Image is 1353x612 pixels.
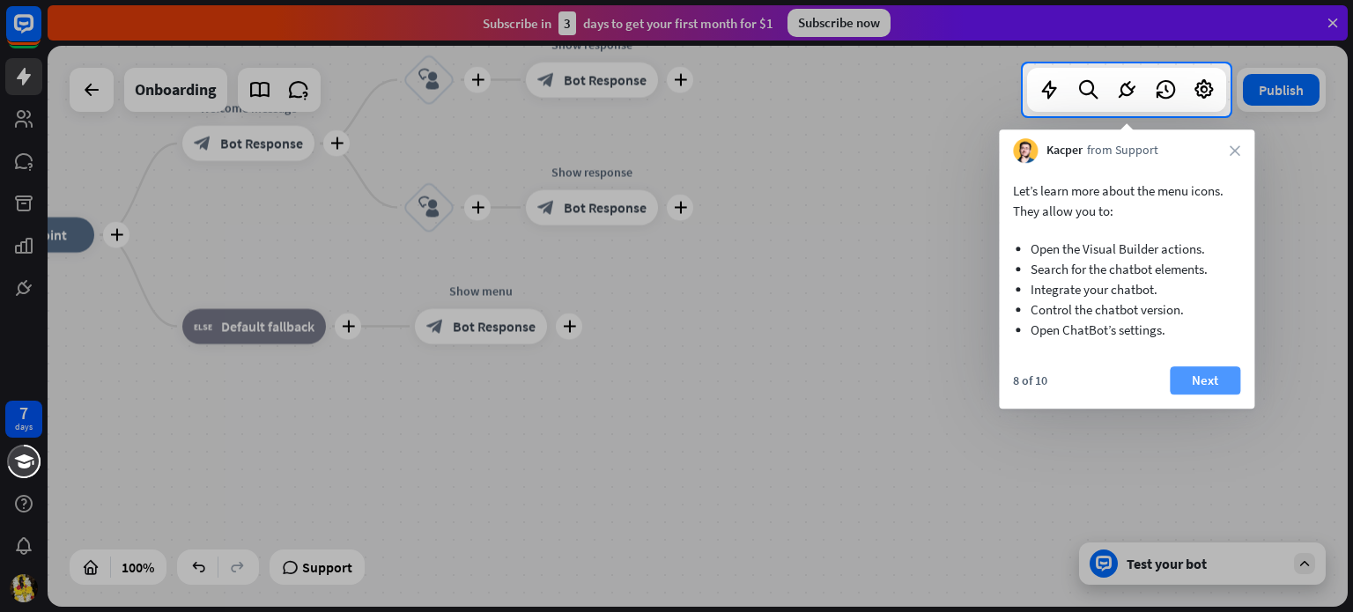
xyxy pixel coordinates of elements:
[1031,279,1223,299] li: Integrate your chatbot.
[1230,145,1240,156] i: close
[1046,142,1083,159] span: Kacper
[1170,366,1240,394] button: Next
[1031,320,1223,340] li: Open ChatBot’s settings.
[1031,259,1223,279] li: Search for the chatbot elements.
[1087,142,1158,159] span: from Support
[14,7,67,60] button: Open LiveChat chat widget
[1013,372,1047,388] div: 8 of 10
[1031,299,1223,320] li: Control the chatbot version.
[1013,181,1240,221] p: Let’s learn more about the menu icons. They allow you to:
[1031,239,1223,259] li: Open the Visual Builder actions.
